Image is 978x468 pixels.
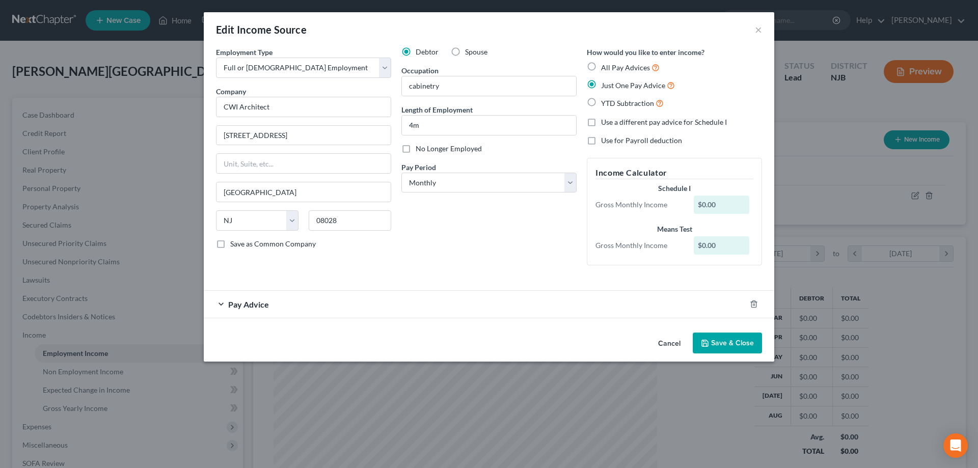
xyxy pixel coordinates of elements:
input: Enter zip... [309,210,391,231]
span: Just One Pay Advice [601,81,665,90]
label: How would you like to enter income? [587,47,704,58]
span: Use for Payroll deduction [601,136,682,145]
input: Unit, Suite, etc... [216,154,391,173]
button: × [755,23,762,36]
span: Save as Common Company [230,239,316,248]
div: Means Test [595,224,753,234]
div: $0.00 [694,196,750,214]
h5: Income Calculator [595,167,753,179]
span: Company [216,87,246,96]
div: Schedule I [595,183,753,194]
button: Save & Close [693,333,762,354]
span: All Pay Advices [601,63,650,72]
span: Debtor [416,47,439,56]
label: Length of Employment [401,104,473,115]
span: No Longer Employed [416,144,482,153]
span: Pay Advice [228,299,269,309]
span: Employment Type [216,48,273,57]
div: Open Intercom Messenger [943,433,968,458]
span: YTD Subtraction [601,99,654,107]
input: -- [402,76,576,96]
div: Edit Income Source [216,22,307,37]
label: Occupation [401,65,439,76]
div: Gross Monthly Income [590,200,689,210]
input: Search company by name... [216,97,391,117]
input: Enter city... [216,182,391,202]
span: Spouse [465,47,487,56]
input: Enter address... [216,126,391,145]
span: Use a different pay advice for Schedule I [601,118,727,126]
span: Pay Period [401,163,436,172]
button: Cancel [650,334,689,354]
input: ex: 2 years [402,116,576,135]
div: $0.00 [694,236,750,255]
div: Gross Monthly Income [590,240,689,251]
